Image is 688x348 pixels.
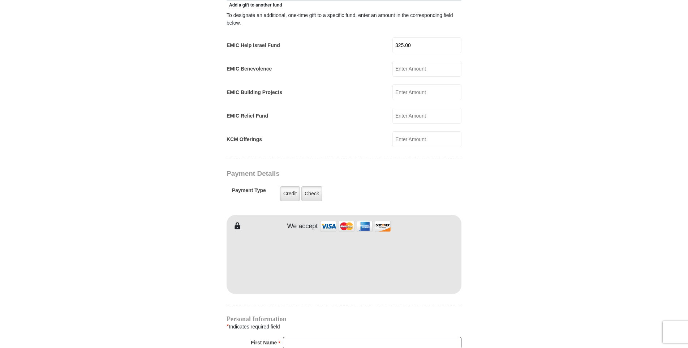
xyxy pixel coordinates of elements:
[227,3,282,8] span: Add a gift to another fund
[227,12,461,27] div: To designate an additional, one-time gift to a specific fund, enter an amount in the correspondin...
[287,222,318,230] h4: We accept
[227,170,411,178] h3: Payment Details
[392,37,461,53] input: Enter Amount
[227,136,262,143] label: KCM Offerings
[227,42,280,49] label: EMIC Help Israel Fund
[251,338,277,348] strong: First Name
[227,316,461,322] h4: Personal Information
[392,61,461,77] input: Enter Amount
[392,84,461,100] input: Enter Amount
[280,186,300,201] label: Credit
[227,65,272,73] label: EMIC Benevolence
[319,218,392,234] img: credit cards accepted
[227,112,268,120] label: EMIC Relief Fund
[227,89,282,96] label: EMIC Building Projects
[392,108,461,124] input: Enter Amount
[301,186,322,201] label: Check
[232,187,266,197] h5: Payment Type
[227,322,461,331] div: Indicates required field
[392,131,461,147] input: Enter Amount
